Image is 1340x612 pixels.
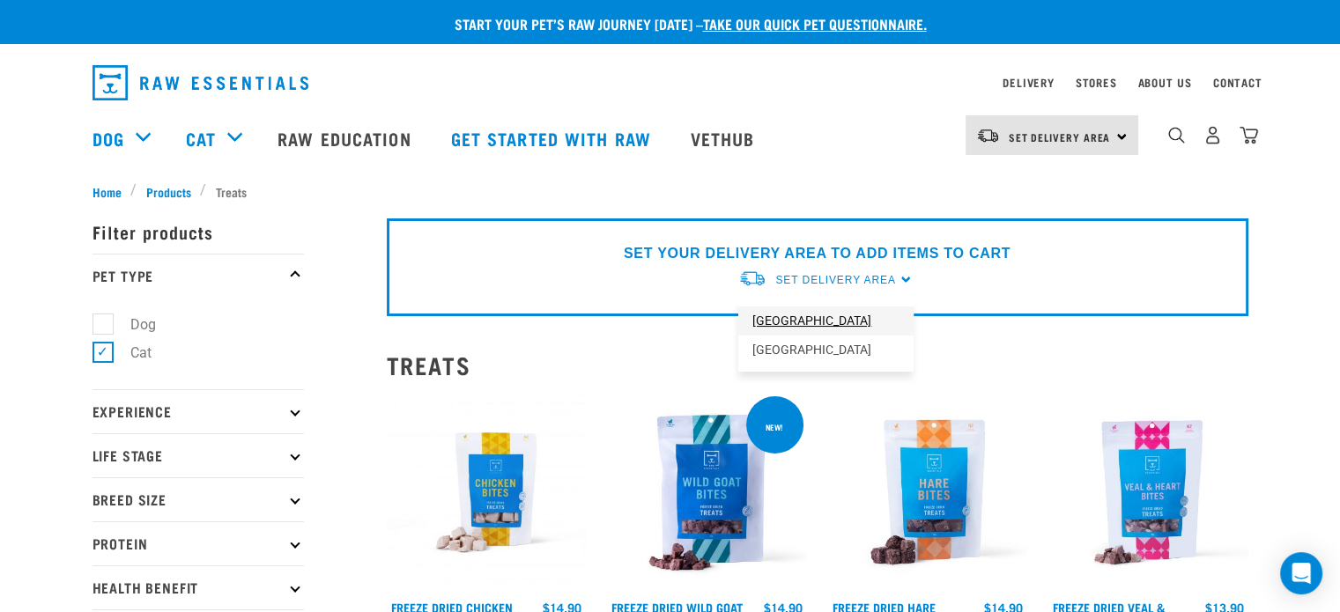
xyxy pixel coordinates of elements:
nav: dropdown navigation [78,58,1262,107]
a: Stores [1076,79,1117,85]
img: Raw Essentials Freeze Dried Wild Goat Bites PetTreats Product Shot [607,393,807,593]
img: van-moving.png [976,128,1000,144]
p: Health Benefit [93,565,304,609]
span: Products [146,182,191,201]
img: RE Product Shoot 2023 Nov8581 [387,393,587,593]
img: Raw Essentials Logo [93,65,308,100]
a: Get started with Raw [433,103,673,173]
p: Experience [93,389,304,433]
a: Contact [1213,79,1262,85]
a: Raw Education [260,103,433,173]
a: Dog [93,125,124,151]
p: Pet Type [93,254,304,298]
img: user.png [1203,126,1222,144]
span: Set Delivery Area [1009,134,1111,140]
img: van-moving.png [738,269,766,288]
img: Raw Essentials Freeze Dried Veal & Heart Bites Treats [1048,393,1248,593]
span: Set Delivery Area [775,274,895,286]
img: home-icon-1@2x.png [1168,127,1185,144]
a: Products [137,182,200,201]
div: new! [758,414,791,440]
span: Home [93,182,122,201]
a: Vethub [673,103,777,173]
div: Open Intercom Messenger [1280,552,1322,594]
p: Protein [93,521,304,565]
img: Raw Essentials Freeze Dried Hare Bites [828,393,1028,593]
nav: breadcrumbs [93,182,1248,201]
a: Home [93,182,131,201]
img: home-icon@2x.png [1240,126,1258,144]
a: take our quick pet questionnaire. [703,19,927,27]
p: Filter products [93,210,304,254]
a: [GEOGRAPHIC_DATA] [738,335,914,365]
p: Breed Size [93,477,304,521]
a: Cat [186,125,216,151]
a: About Us [1137,79,1191,85]
p: Life Stage [93,433,304,477]
p: SET YOUR DELIVERY AREA TO ADD ITEMS TO CART [624,243,1011,264]
a: Delivery [1003,79,1054,85]
label: Dog [102,313,163,335]
a: [GEOGRAPHIC_DATA] [738,306,914,335]
label: Cat [102,342,159,364]
h2: Treats [387,351,1248,379]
